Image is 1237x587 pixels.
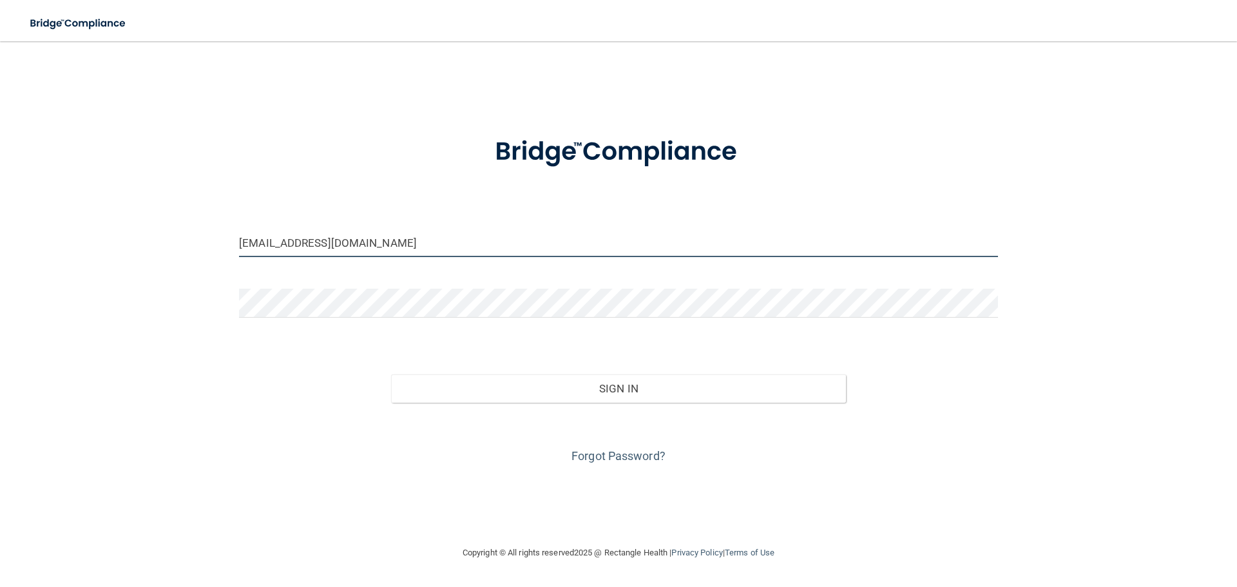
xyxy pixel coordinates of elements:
[391,374,847,403] button: Sign In
[725,548,774,557] a: Terms of Use
[468,119,769,186] img: bridge_compliance_login_screen.278c3ca4.svg
[571,449,666,463] a: Forgot Password?
[19,10,138,37] img: bridge_compliance_login_screen.278c3ca4.svg
[383,532,854,573] div: Copyright © All rights reserved 2025 @ Rectangle Health | |
[239,228,998,257] input: Email
[671,548,722,557] a: Privacy Policy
